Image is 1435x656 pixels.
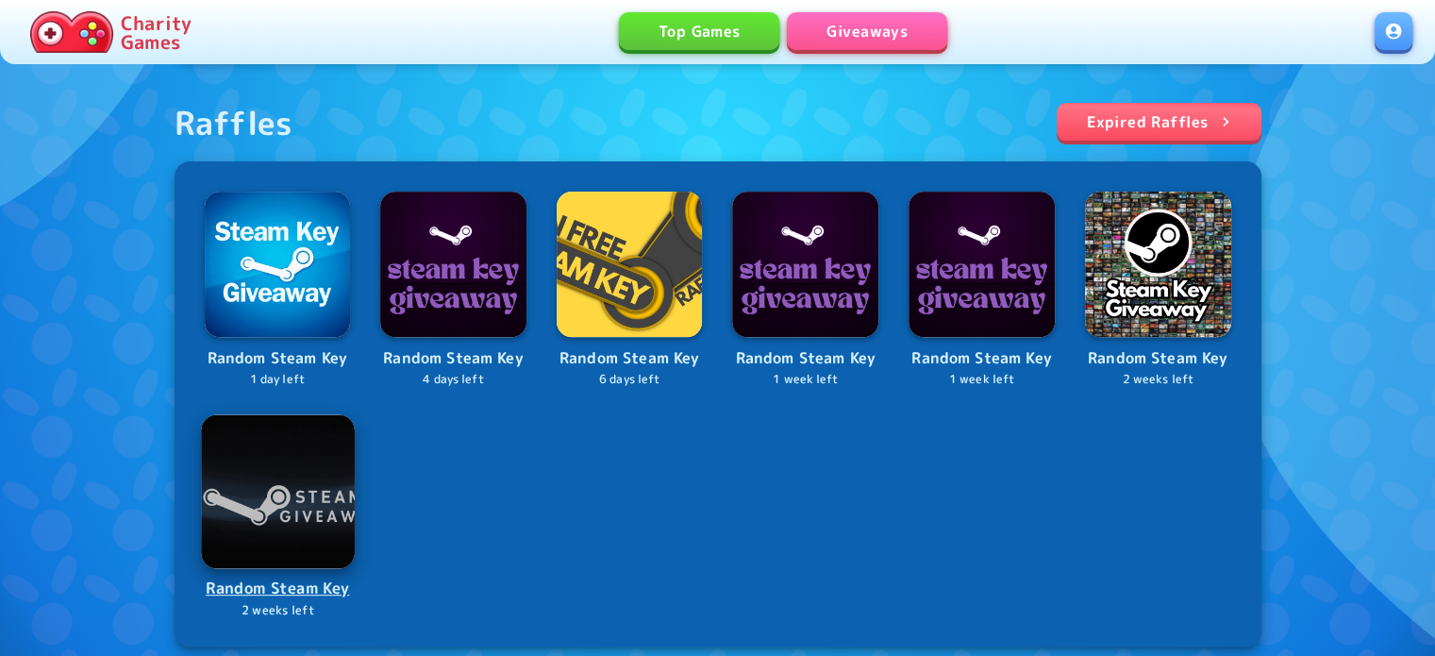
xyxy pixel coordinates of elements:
div: Raffles [175,103,293,143]
a: Charity Games [23,8,199,57]
p: Random Steam Key [380,346,526,371]
p: Random Steam Key [205,346,351,371]
p: 1 week left [909,371,1055,389]
a: LogoRandom Steam Key2 weeks left [1085,192,1231,389]
p: Random Steam Key [1085,346,1231,371]
img: Logo [1085,192,1231,338]
img: Logo [205,192,351,338]
p: Random Steam Key [732,346,878,371]
p: 4 days left [380,371,526,389]
a: LogoRandom Steam Key1 week left [732,192,878,389]
p: Random Steam Key [203,576,353,601]
a: LogoRandom Steam Key1 week left [909,192,1055,389]
img: Logo [732,192,878,338]
a: LogoRandom Steam Key4 days left [380,192,526,389]
img: Logo [557,192,703,338]
p: 1 day left [205,371,351,389]
p: 2 weeks left [1085,371,1231,389]
p: Charity Games [121,13,192,51]
a: LogoRandom Steam Key1 day left [205,192,351,389]
a: LogoRandom Steam Key2 weeks left [203,416,353,618]
img: Charity.Games [30,11,113,53]
a: Giveaways [787,12,947,50]
a: Top Games [619,12,779,50]
p: Random Steam Key [557,346,703,371]
img: Logo [201,414,354,567]
img: Logo [909,192,1055,338]
a: Expired Raffles [1057,103,1261,141]
p: 1 week left [732,371,878,389]
p: 6 days left [557,371,703,389]
p: Random Steam Key [909,346,1055,371]
p: 2 weeks left [203,601,353,619]
img: Logo [380,192,526,338]
a: LogoRandom Steam Key6 days left [557,192,703,389]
